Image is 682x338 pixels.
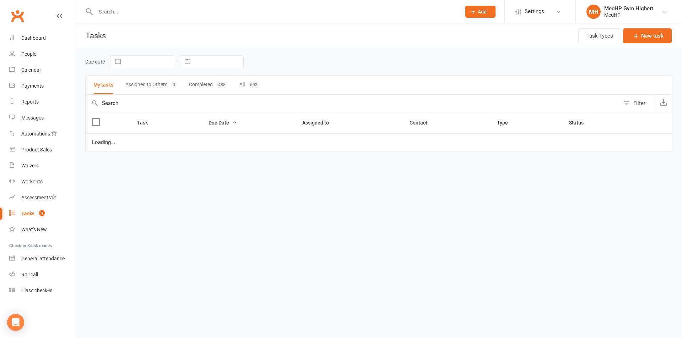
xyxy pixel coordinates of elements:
a: Messages [9,110,75,126]
div: MedHP Gym Highett [604,5,653,12]
button: Task Types [578,28,621,43]
a: Dashboard [9,30,75,46]
label: Due date [85,59,105,65]
button: Due Date [209,118,237,127]
div: What's New [21,227,47,232]
a: Calendar [9,62,75,78]
div: MH [586,5,601,19]
div: Automations [21,131,50,137]
button: Contact [410,118,435,127]
a: Automations [9,126,75,142]
span: 3 [39,210,45,216]
div: Reports [21,99,39,105]
button: Completed488 [189,76,227,94]
span: Assigned to [302,120,337,126]
a: Waivers [9,158,75,174]
button: My tasks [93,76,113,94]
div: Waivers [21,163,39,168]
a: Product Sales [9,142,75,158]
a: Roll call [9,267,75,283]
a: What's New [9,222,75,238]
button: Task [137,118,156,127]
div: Tasks [21,211,34,216]
button: Filter [620,95,655,112]
a: Clubworx [9,7,26,25]
div: Roll call [21,272,38,277]
div: Dashboard [21,35,46,41]
div: Class check-in [21,288,53,293]
button: Assigned to [302,118,337,127]
a: Class kiosk mode [9,283,75,299]
a: Workouts [9,174,75,190]
div: 693 [248,82,259,88]
input: Search [86,95,620,112]
a: Tasks 3 [9,206,75,222]
a: Payments [9,78,75,94]
span: Due Date [209,120,237,126]
button: Assigned to Others0 [125,76,177,94]
span: Settings [525,4,544,20]
a: Reports [9,94,75,110]
span: Type [497,120,516,126]
a: People [9,46,75,62]
div: People [21,51,36,57]
span: Status [569,120,591,126]
input: Search... [93,7,456,17]
div: Payments [21,83,44,89]
div: General attendance [21,256,65,261]
div: Open Intercom Messenger [7,314,24,331]
span: Contact [410,120,435,126]
div: 488 [216,82,227,88]
button: New task [623,28,672,43]
button: Add [465,6,496,18]
span: Task [137,120,156,126]
button: All693 [239,76,259,94]
div: Product Sales [21,147,52,153]
button: Type [497,118,516,127]
a: General attendance kiosk mode [9,251,75,267]
div: 0 [171,82,177,88]
span: Add [478,9,487,15]
div: Calendar [21,67,41,73]
div: Filter [633,99,645,107]
div: Workouts [21,179,43,184]
div: Assessments [21,195,56,200]
a: Assessments [9,190,75,206]
div: MedHP [604,12,653,18]
td: Loading... [86,133,672,151]
button: Status [569,118,591,127]
div: Messages [21,115,44,121]
h1: Tasks [75,23,108,48]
